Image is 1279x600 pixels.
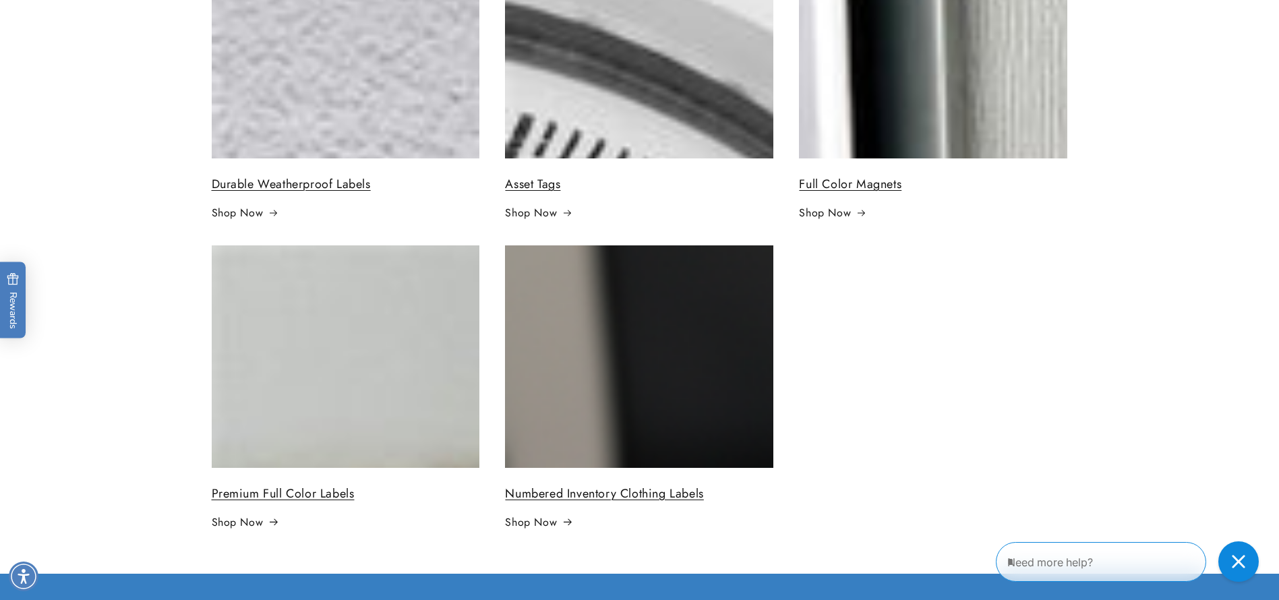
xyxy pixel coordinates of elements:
[505,513,570,533] a: Shop Now
[212,485,355,502] a: Premium Full Color Labels
[7,273,20,329] span: Rewards
[505,204,570,223] a: Shop Now
[799,175,901,193] a: Full Color Magnets
[212,204,277,223] a: Shop Now
[799,204,864,223] a: Shop Now
[505,175,560,193] a: Asset Tags
[996,537,1266,587] iframe: Gorgias Floating Chat
[505,485,703,502] a: Numbered Inventory Clothing Labels
[212,513,277,533] a: Shop Now
[212,175,371,193] a: Durable Weatherproof Labels
[11,492,171,533] iframe: Sign Up via Text for Offers
[9,562,38,591] div: Accessibility Menu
